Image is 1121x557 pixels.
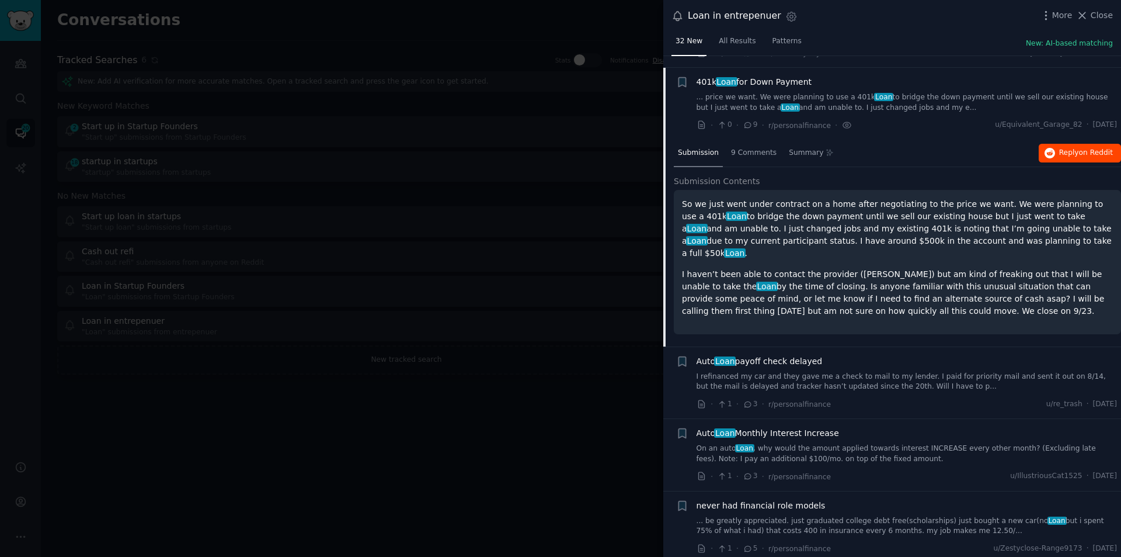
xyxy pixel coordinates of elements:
[756,282,778,291] span: Loan
[1093,544,1117,554] span: [DATE]
[731,148,777,158] span: 9 Comments
[1059,148,1113,158] span: Reply
[1076,9,1113,22] button: Close
[1047,517,1067,525] span: Loan
[768,545,831,553] span: r/personalfinance
[682,268,1113,317] p: I haven’t been able to contact the provider ([PERSON_NAME]) but am kind of freaking out that I wi...
[686,236,708,245] span: Loan
[1087,120,1089,130] span: ·
[697,355,823,368] a: AutoLoanpayoff check delayed
[1040,9,1073,22] button: More
[717,120,732,130] span: 0
[743,471,757,482] span: 3
[1079,148,1113,157] span: on Reddit
[711,470,713,483] span: ·
[736,542,739,555] span: ·
[711,542,713,555] span: ·
[762,398,764,410] span: ·
[717,399,732,410] span: 1
[1087,544,1089,554] span: ·
[697,355,823,368] span: Auto payoff check delayed
[714,428,736,438] span: Loan
[697,444,1117,464] a: On an autoLoan, why would the amount applied towards interest INCREASE every other month? (Exclud...
[1046,399,1082,410] span: u/re_trash
[676,36,702,47] span: 32 New
[682,198,1113,260] p: So we just went under contract on a home after negotiating to the price we want. We were planning...
[768,122,831,130] span: r/personalfinance
[781,103,800,112] span: Loan
[1052,9,1073,22] span: More
[715,32,760,56] a: All Results
[874,93,893,101] span: Loan
[717,471,732,482] span: 1
[717,544,732,554] span: 1
[768,32,806,56] a: Patterns
[697,76,812,88] a: 401kLoanfor Down Payment
[789,148,823,158] span: Summary
[674,175,760,188] span: Submission Contents
[762,542,764,555] span: ·
[1010,471,1082,482] span: u/IllustriousCat1525
[1093,120,1117,130] span: [DATE]
[697,516,1117,537] a: ... be greatly appreciated. just graduated college debt free(scholarships) just bought a new car(...
[743,544,757,554] span: 5
[736,470,739,483] span: ·
[768,473,831,481] span: r/personalfinance
[736,119,739,132] span: ·
[1039,144,1121,162] button: Replyon Reddit
[697,92,1117,113] a: ... price we want. We were planning to use a 401kLoanto bridge the down payment until we sell our...
[697,427,839,440] span: Auto Monthly Interest Increase
[735,444,754,452] span: Loan
[697,500,826,512] a: never had financial role models
[1093,471,1117,482] span: [DATE]
[995,120,1082,130] span: u/Equivalent_Garage_82
[1087,471,1089,482] span: ·
[772,36,802,47] span: Patterns
[697,427,839,440] a: AutoLoanMonthly Interest Increase
[1093,399,1117,410] span: [DATE]
[724,248,746,258] span: Loan
[714,357,736,366] span: Loan
[743,120,757,130] span: 9
[736,398,739,410] span: ·
[726,212,747,221] span: Loan
[835,119,837,132] span: ·
[678,148,719,158] span: Submission
[762,119,764,132] span: ·
[686,224,708,233] span: Loan
[697,372,1117,392] a: I refinanced my car and they gave me a check to mail to my lender. I paid for priority mail and s...
[716,77,737,87] span: Loan
[688,9,781,23] div: Loan in entrepenuer
[1087,399,1089,410] span: ·
[671,32,706,56] a: 32 New
[1026,39,1113,49] button: New: AI-based matching
[762,470,764,483] span: ·
[993,544,1082,554] span: u/Zestyclose-Range9173
[1091,9,1113,22] span: Close
[711,398,713,410] span: ·
[697,76,812,88] span: 401k for Down Payment
[719,36,756,47] span: All Results
[711,119,713,132] span: ·
[743,399,757,410] span: 3
[768,400,831,409] span: r/personalfinance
